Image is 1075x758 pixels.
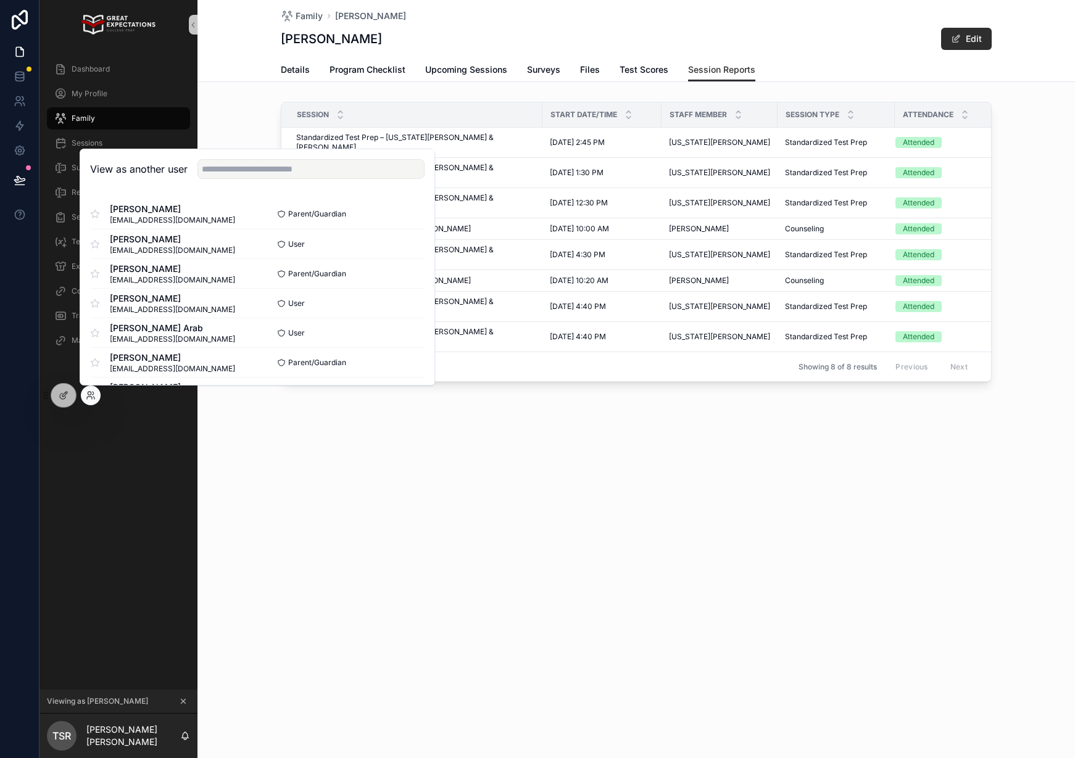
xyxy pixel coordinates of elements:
[110,334,235,344] span: [EMAIL_ADDRESS][DOMAIN_NAME]
[72,187,143,197] span: Requested Materials
[550,198,608,208] span: [DATE] 12:30 PM
[785,224,824,234] span: Counseling
[72,336,133,345] span: Make a Purchase
[288,328,305,338] span: User
[47,255,190,278] a: Extracurriculars
[550,138,605,147] span: [DATE] 2:45 PM
[786,110,839,120] span: Session Type
[785,138,867,147] span: Standardized Test Prep
[281,10,323,22] a: Family
[110,292,235,305] span: [PERSON_NAME]
[669,302,770,311] a: [US_STATE][PERSON_NAME]
[110,305,235,315] span: [EMAIL_ADDRESS][DOMAIN_NAME]
[47,329,190,352] a: Make a Purchase
[86,723,180,748] p: [PERSON_NAME] [PERSON_NAME]
[785,250,867,260] span: Standardized Test Prep
[669,276,770,286] a: [PERSON_NAME]
[72,64,110,74] span: Dashboard
[550,168,604,178] span: [DATE] 1:30 PM
[550,302,606,311] span: [DATE] 4:40 PM
[895,137,992,148] a: Attended
[669,198,770,208] a: [US_STATE][PERSON_NAME]
[669,168,770,178] a: [US_STATE][PERSON_NAME]
[550,302,654,311] a: [DATE] 4:40 PM
[669,250,770,260] a: [US_STATE][PERSON_NAME]
[550,224,609,234] span: [DATE] 10:00 AM
[550,224,654,234] a: [DATE] 10:00 AM
[288,358,346,368] span: Parent/Guardian
[110,352,235,364] span: [PERSON_NAME]
[550,250,605,260] span: [DATE] 4:30 PM
[785,332,867,342] span: Standardized Test Prep
[72,163,101,173] span: Surveys
[785,198,887,208] a: Standardized Test Prep
[288,209,346,219] span: Parent/Guardian
[110,233,235,245] span: [PERSON_NAME]
[550,250,654,260] a: [DATE] 4:30 PM
[527,64,560,76] span: Surveys
[785,168,867,178] span: Standardized Test Prep
[47,280,190,302] a: CounselMore
[895,275,992,286] a: Attended
[669,138,770,147] a: [US_STATE][PERSON_NAME]
[110,245,235,255] span: [EMAIL_ADDRESS][DOMAIN_NAME]
[47,83,190,105] a: My Profile
[110,322,235,334] span: [PERSON_NAME] Arab
[550,332,654,342] a: [DATE] 4:40 PM
[550,110,617,120] span: Start Date/Time
[895,249,992,260] a: Attended
[895,167,992,178] a: Attended
[550,276,608,286] span: [DATE] 10:20 AM
[330,59,405,83] a: Program Checklist
[72,138,102,148] span: Sessions
[72,311,117,321] span: Transactions
[47,696,148,706] span: Viewing as [PERSON_NAME]
[903,197,934,208] div: Attended
[903,249,934,260] div: Attended
[47,181,190,204] a: Requested Materials
[550,276,654,286] a: [DATE] 10:20 AM
[785,332,887,342] a: Standardized Test Prep
[669,332,770,342] a: [US_STATE][PERSON_NAME]
[296,133,535,152] a: Standardized Test Prep – [US_STATE][PERSON_NAME] & [PERSON_NAME]
[785,250,887,260] a: Standardized Test Prep
[669,276,729,286] span: [PERSON_NAME]
[903,301,934,312] div: Attended
[335,10,406,22] a: [PERSON_NAME]
[895,223,992,234] a: Attended
[288,299,305,308] span: User
[110,381,235,393] span: [PERSON_NAME]
[903,331,934,342] div: Attended
[895,301,992,312] a: Attended
[785,276,887,286] a: Counseling
[903,137,934,148] div: Attended
[903,223,934,234] div: Attended
[47,206,190,228] a: Session Reports
[799,362,877,372] span: Showing 8 of 8 results
[669,224,729,234] span: [PERSON_NAME]
[47,157,190,179] a: Surveys
[785,302,887,311] a: Standardized Test Prep
[550,138,654,147] a: [DATE] 2:45 PM
[47,107,190,130] a: Family
[110,275,235,285] span: [EMAIL_ADDRESS][DOMAIN_NAME]
[688,64,755,76] span: Session Reports
[81,15,155,35] img: App logo
[47,132,190,154] a: Sessions
[785,276,824,286] span: Counseling
[425,64,507,76] span: Upcoming Sessions
[903,275,934,286] div: Attended
[785,302,867,311] span: Standardized Test Prep
[110,364,235,374] span: [EMAIL_ADDRESS][DOMAIN_NAME]
[72,89,107,99] span: My Profile
[550,198,654,208] a: [DATE] 12:30 PM
[72,286,118,296] span: CounselMore
[110,215,235,225] span: [EMAIL_ADDRESS][DOMAIN_NAME]
[39,49,197,368] div: scrollable content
